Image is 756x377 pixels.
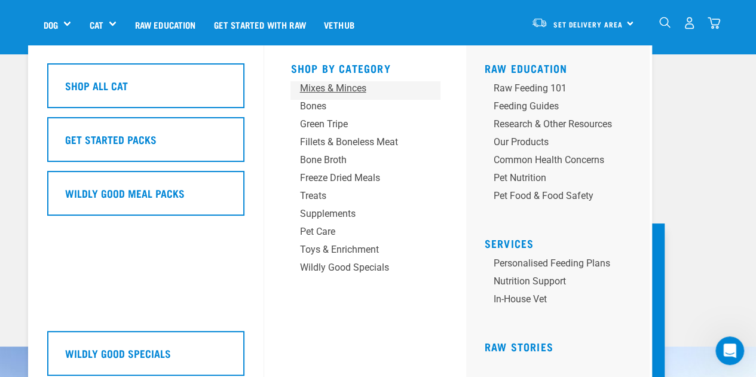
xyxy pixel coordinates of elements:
[65,185,184,201] h5: Wildly Good Meal Packs
[708,17,720,29] img: home-icon@2x.png
[484,274,640,292] a: Nutrition Support
[299,99,411,114] div: Bones
[493,189,611,203] div: Pet Food & Food Safety
[484,81,640,99] a: Raw Feeding 101
[65,78,127,93] h5: Shop All Cat
[47,63,244,117] a: Shop All Cat
[299,260,411,275] div: Wildly Good Specials
[484,189,640,207] a: Pet Food & Food Safety
[299,117,411,131] div: Green Tripe
[484,344,553,350] a: Raw Stories
[484,171,640,189] a: Pet Nutrition
[659,17,671,28] img: home-icon-1@2x.png
[126,1,204,48] a: Raw Education
[299,171,411,185] div: Freeze Dried Meals
[484,292,640,310] a: In-house vet
[553,22,623,26] span: Set Delivery Area
[493,153,611,167] div: Common Health Concerns
[290,117,440,135] a: Green Tripe
[484,135,640,153] a: Our Products
[484,65,567,71] a: Raw Education
[47,117,244,171] a: Get Started Packs
[484,256,640,274] a: Personalised Feeding Plans
[89,18,103,32] a: Cat
[493,135,611,149] div: Our Products
[290,225,440,243] a: Pet Care
[315,1,363,48] a: Vethub
[290,171,440,189] a: Freeze Dried Meals
[299,243,411,257] div: Toys & Enrichment
[65,345,170,361] h5: Wildly Good Specials
[493,81,611,96] div: Raw Feeding 101
[290,153,440,171] a: Bone Broth
[299,81,411,96] div: Mixes & Minces
[493,171,611,185] div: Pet Nutrition
[484,117,640,135] a: Research & Other Resources
[531,17,547,28] img: van-moving.png
[493,99,611,114] div: Feeding Guides
[299,135,411,149] div: Fillets & Boneless Meat
[299,153,411,167] div: Bone Broth
[205,1,315,48] a: Get started with Raw
[290,243,440,260] a: Toys & Enrichment
[290,62,440,72] h5: Shop By Category
[65,131,156,147] h5: Get Started Packs
[484,99,640,117] a: Feeding Guides
[715,336,744,365] iframe: Intercom live chat
[290,99,440,117] a: Bones
[683,17,696,29] img: user.png
[299,225,411,239] div: Pet Care
[299,189,411,203] div: Treats
[493,117,611,131] div: Research & Other Resources
[290,189,440,207] a: Treats
[290,207,440,225] a: Supplements
[484,237,640,247] h5: Services
[290,135,440,153] a: Fillets & Boneless Meat
[299,207,411,221] div: Supplements
[47,171,244,225] a: Wildly Good Meal Packs
[290,260,440,278] a: Wildly Good Specials
[290,81,440,99] a: Mixes & Minces
[484,153,640,171] a: Common Health Concerns
[44,18,58,32] a: Dog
